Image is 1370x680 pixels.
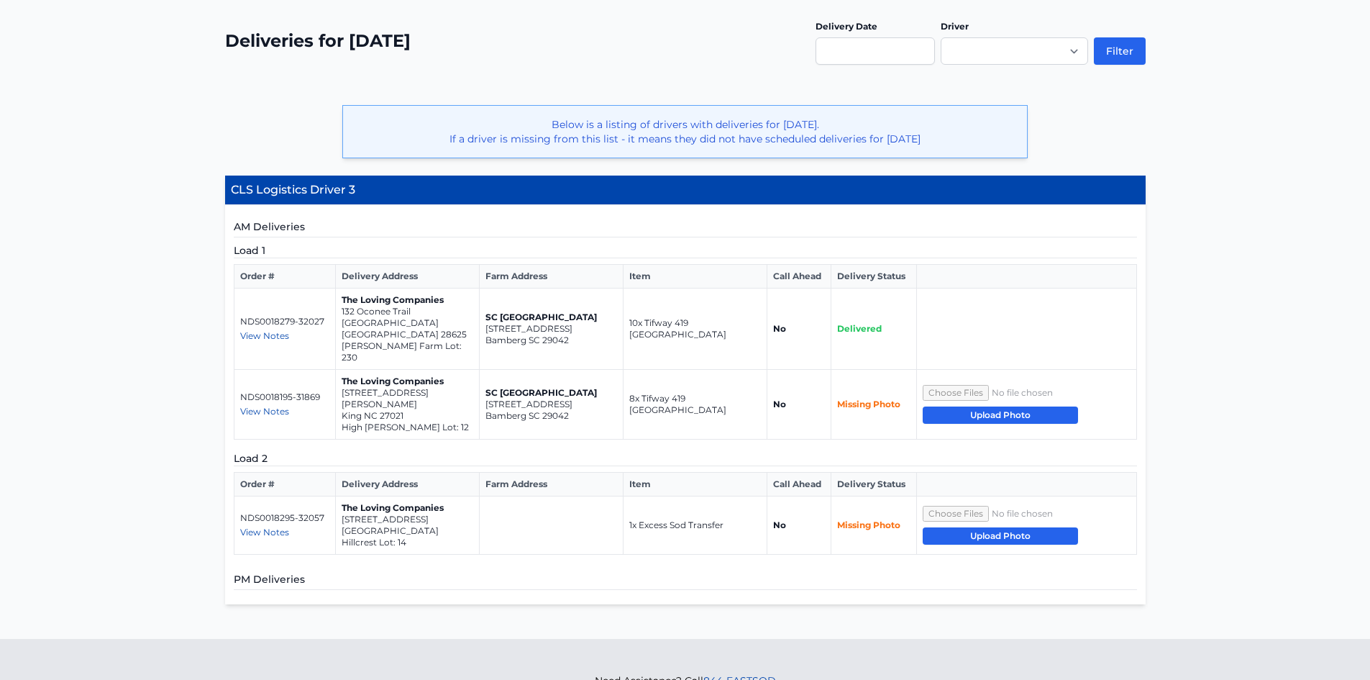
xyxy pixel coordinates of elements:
[336,265,480,289] th: Delivery Address
[831,473,917,497] th: Delivery Status
[816,21,877,32] label: Delivery Date
[342,306,473,317] p: 132 Oconee Trail
[767,265,831,289] th: Call Ahead
[837,323,882,334] span: Delivered
[773,520,786,530] strong: No
[773,323,786,334] strong: No
[234,572,1137,590] h5: PM Deliveries
[342,387,473,410] p: [STREET_ADDRESS][PERSON_NAME]
[767,473,831,497] th: Call Ahead
[480,265,624,289] th: Farm Address
[342,376,473,387] p: The Loving Companies
[941,21,969,32] label: Driver
[234,219,1137,237] h5: AM Deliveries
[831,265,917,289] th: Delivery Status
[485,410,617,422] p: Bamberg SC 29042
[624,265,767,289] th: Item
[342,537,473,548] p: Hillcrest Lot: 14
[773,399,786,409] strong: No
[923,407,1079,424] button: Upload Photo
[485,312,617,323] p: SC [GEOGRAPHIC_DATA]
[624,289,767,370] td: 10x Tifway 419 [GEOGRAPHIC_DATA]
[485,387,617,399] p: SC [GEOGRAPHIC_DATA]
[342,514,473,525] p: [STREET_ADDRESS]
[240,512,330,524] p: NDS0018295-32057
[342,340,473,363] p: [PERSON_NAME] Farm Lot: 230
[342,410,473,422] p: King NC 27021
[485,399,617,410] p: [STREET_ADDRESS]
[355,117,1015,146] p: Below is a listing of drivers with deliveries for [DATE]. If a driver is missing from this list -...
[240,330,289,341] span: View Notes
[342,422,473,433] p: High [PERSON_NAME] Lot: 12
[1094,37,1146,65] button: Filter
[336,473,480,497] th: Delivery Address
[923,527,1079,545] button: Upload Photo
[342,294,473,306] p: The Loving Companies
[480,473,624,497] th: Farm Address
[342,317,473,340] p: [GEOGRAPHIC_DATA] [GEOGRAPHIC_DATA] 28625
[342,502,473,514] p: The Loving Companies
[624,473,767,497] th: Item
[485,323,617,335] p: [STREET_ADDRESS]
[240,316,330,327] p: NDS0018279-32027
[240,406,289,417] span: View Notes
[837,520,900,530] span: Missing Photo
[624,370,767,440] td: 8x Tifway 419 [GEOGRAPHIC_DATA]
[485,335,617,346] p: Bamberg SC 29042
[234,243,1137,258] h5: Load 1
[240,391,330,403] p: NDS0018195-31869
[234,473,336,497] th: Order #
[225,30,411,53] h2: Deliveries for [DATE]
[624,497,767,555] td: 1x Excess Sod Transfer
[225,176,1146,205] h4: CLS Logistics Driver 3
[342,525,473,537] p: [GEOGRAPHIC_DATA]
[234,265,336,289] th: Order #
[837,399,900,409] span: Missing Photo
[234,451,1137,466] h5: Load 2
[240,527,289,538] span: View Notes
